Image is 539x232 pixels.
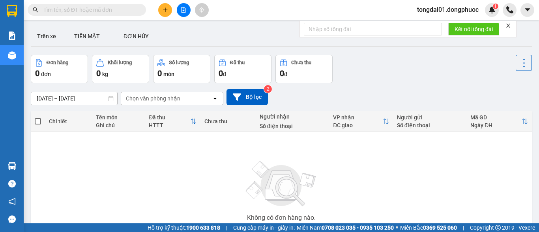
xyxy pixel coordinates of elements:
[397,114,462,121] div: Người gửi
[31,27,62,46] button: Trên xe
[8,162,16,170] img: warehouse-icon
[280,69,284,78] span: 0
[333,122,383,128] div: ĐC giao
[470,122,522,128] div: Ngày ĐH
[304,23,442,35] input: Nhập số tổng đài
[96,69,101,78] span: 0
[260,113,325,120] div: Người nhận
[505,23,511,28] span: close
[41,71,51,77] span: đơn
[96,122,141,128] div: Ghi chú
[169,60,189,65] div: Số lượng
[163,71,174,77] span: món
[397,122,462,128] div: Số điện thoại
[33,7,38,13] span: search
[181,7,186,13] span: file-add
[204,118,252,124] div: Chưa thu
[8,51,16,59] img: warehouse-icon
[322,225,394,231] strong: 0708 023 035 - 0935 103 250
[148,223,220,232] span: Hỗ trợ kỹ thuật:
[223,71,226,77] span: đ
[488,6,496,13] img: icon-new-feature
[8,215,16,223] span: message
[264,85,272,93] sup: 2
[284,71,287,77] span: đ
[396,226,398,229] span: ⚪️
[400,223,457,232] span: Miền Bắc
[195,3,209,17] button: aim
[291,60,311,65] div: Chưa thu
[214,55,271,83] button: Đã thu0đ
[199,7,204,13] span: aim
[43,6,137,14] input: Tìm tên, số ĐT hoặc mã đơn
[96,114,141,121] div: Tên món
[495,225,501,230] span: copyright
[8,180,16,187] span: question-circle
[493,4,498,9] sup: 1
[145,111,200,132] th: Toggle SortBy
[153,55,210,83] button: Số lượng0món
[506,6,513,13] img: phone-icon
[124,33,149,39] span: ĐƠN HỦY
[275,55,333,83] button: Chưa thu0đ
[158,3,172,17] button: plus
[108,60,132,65] div: Khối lượng
[494,4,497,9] span: 1
[102,71,108,77] span: kg
[233,223,295,232] span: Cung cấp máy in - giấy in:
[35,69,39,78] span: 0
[212,95,218,102] svg: open
[177,3,191,17] button: file-add
[423,225,457,231] strong: 0369 525 060
[247,215,316,221] div: Không có đơn hàng nào.
[297,223,394,232] span: Miền Nam
[448,23,499,35] button: Kết nối tổng đài
[226,223,227,232] span: |
[126,95,180,102] div: Chọn văn phòng nhận
[524,6,531,13] span: caret-down
[470,114,522,121] div: Mã GD
[163,7,168,13] span: plus
[149,114,190,121] div: Đã thu
[466,111,532,132] th: Toggle SortBy
[31,92,117,105] input: Select a date range.
[49,118,88,124] div: Chi tiết
[242,156,321,212] img: svg+xml;base64,PHN2ZyBjbGFzcz0ibGlzdC1wbHVnX19zdmciIHhtbG5zPSJodHRwOi8vd3d3LnczLm9yZy8yMDAwL3N2Zy...
[186,225,220,231] strong: 1900 633 818
[463,223,464,232] span: |
[7,5,17,17] img: logo-vxr
[226,89,268,105] button: Bộ lọc
[149,122,190,128] div: HTTT
[8,198,16,205] span: notification
[455,25,493,33] span: Kết nối tổng đài
[230,60,245,65] div: Đã thu
[219,69,223,78] span: 0
[31,55,88,83] button: Đơn hàng0đơn
[260,123,325,129] div: Số điện thoại
[411,5,485,15] span: tongdai01.dongphuoc
[157,69,162,78] span: 0
[329,111,393,132] th: Toggle SortBy
[333,114,383,121] div: VP nhận
[520,3,534,17] button: caret-down
[74,33,100,39] span: TIỀN MẶT
[8,32,16,40] img: solution-icon
[92,55,149,83] button: Khối lượng0kg
[47,60,68,65] div: Đơn hàng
